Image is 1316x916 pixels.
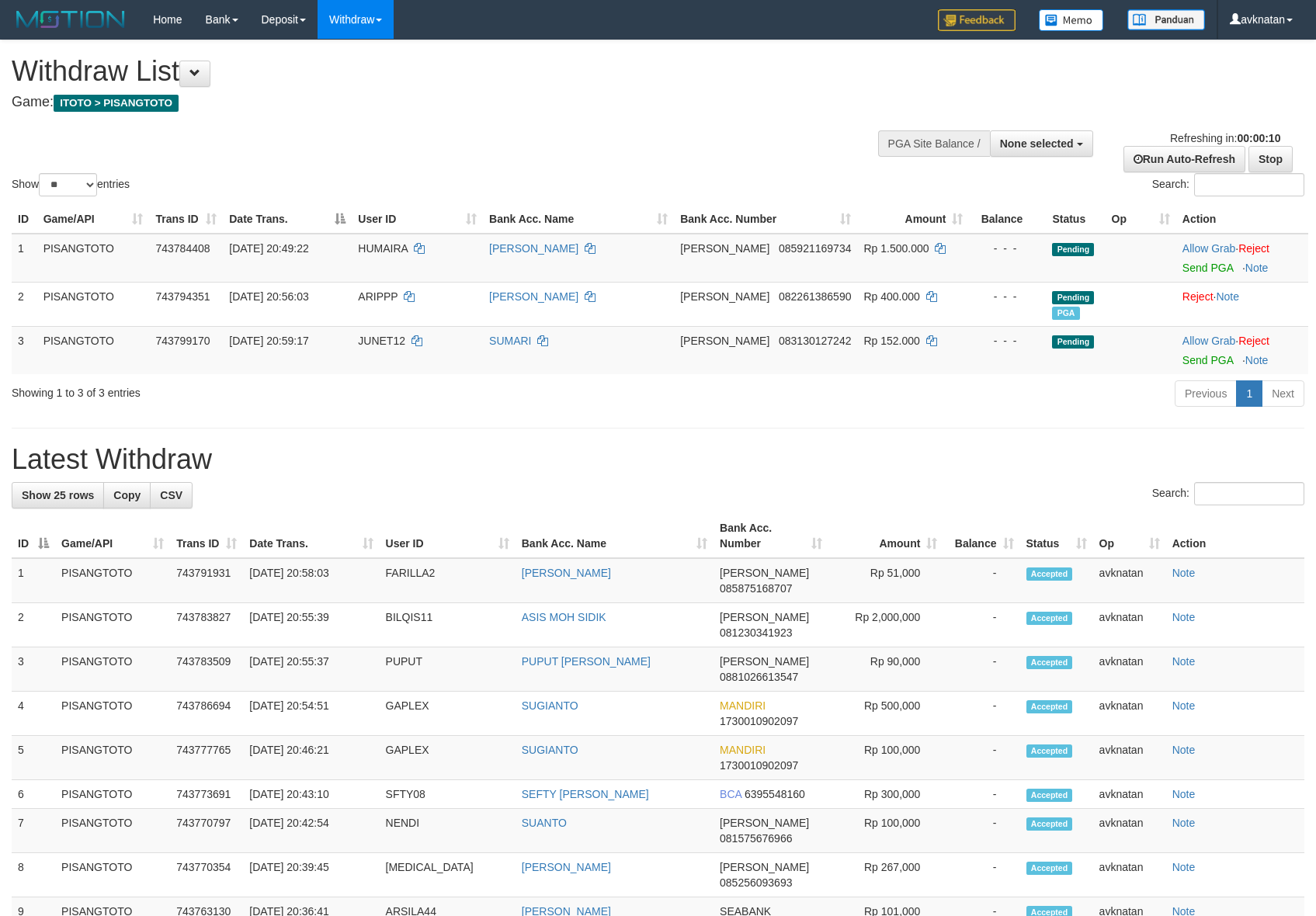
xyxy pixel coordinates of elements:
a: SEFTY [PERSON_NAME] [522,788,649,800]
td: Rp 51,000 [828,558,943,603]
span: BCA [720,788,741,800]
th: Op: activate to sort column ascending [1093,514,1166,558]
th: Balance: activate to sort column ascending [943,514,1019,558]
span: [PERSON_NAME] [680,335,769,347]
label: Search: [1152,173,1304,196]
td: PISANGTOTO [55,603,170,647]
td: Rp 500,000 [828,692,943,736]
td: avknatan [1093,692,1166,736]
a: Note [1245,354,1269,366]
th: Trans ID: activate to sort column ascending [149,205,223,234]
span: Pending [1052,335,1094,349]
div: Showing 1 to 3 of 3 entries [12,379,536,401]
a: ASIS MOH SIDIK [522,611,606,623]
td: 7 [12,809,55,853]
td: GAPLEX [380,692,516,736]
td: NENDI [380,809,516,853]
span: Accepted [1026,789,1073,802]
span: [DATE] 20:49:22 [229,242,308,255]
th: Balance [969,205,1046,234]
td: avknatan [1093,780,1166,809]
td: Rp 100,000 [828,736,943,780]
a: Note [1172,699,1196,712]
span: Copy 083130127242 to clipboard [779,335,851,347]
a: PUPUT [PERSON_NAME] [522,655,651,668]
td: - [943,603,1019,647]
th: ID [12,205,37,234]
a: Reject [1238,335,1269,347]
td: 6 [12,780,55,809]
a: Note [1172,611,1196,623]
span: Copy 085875168707 to clipboard [720,582,792,595]
td: avknatan [1093,558,1166,603]
span: [PERSON_NAME] [720,567,809,579]
td: 743791931 [170,558,243,603]
span: Accepted [1026,612,1073,625]
select: Showentries [39,173,97,196]
td: [DATE] 20:54:51 [243,692,379,736]
td: PISANGTOTO [55,647,170,692]
h1: Latest Withdraw [12,444,1304,475]
td: 743773691 [170,780,243,809]
a: CSV [150,482,193,508]
span: ARIPPP [358,290,398,303]
a: [PERSON_NAME] [489,242,578,255]
td: PISANGTOTO [37,326,150,374]
td: FARILLA2 [380,558,516,603]
span: Pending [1052,291,1094,304]
span: Accepted [1026,744,1073,758]
span: Copy 1730010902097 to clipboard [720,715,798,727]
span: Marked by avknatan [1052,307,1079,320]
h4: Game: [12,95,862,110]
td: 743777765 [170,736,243,780]
td: PISANGTOTO [37,282,150,326]
td: [DATE] 20:46:21 [243,736,379,780]
span: [PERSON_NAME] [680,242,769,255]
a: Send PGA [1182,262,1233,274]
th: Status [1046,205,1105,234]
a: SUMARI [489,335,531,347]
span: Copy 082261386590 to clipboard [779,290,851,303]
th: Amount: activate to sort column ascending [857,205,969,234]
span: Copy 0881026613547 to clipboard [720,671,798,683]
span: MANDIRI [720,699,766,712]
span: Pending [1052,243,1094,256]
td: 8 [12,853,55,897]
td: Rp 267,000 [828,853,943,897]
td: 743783509 [170,647,243,692]
span: [DATE] 20:56:03 [229,290,308,303]
span: Copy 085921169734 to clipboard [779,242,851,255]
span: Rp 152.000 [863,335,919,347]
td: · [1176,234,1308,283]
span: CSV [160,489,182,501]
a: Copy [103,482,151,508]
span: JUNET12 [358,335,405,347]
td: [DATE] 20:58:03 [243,558,379,603]
a: Show 25 rows [12,482,104,508]
span: ITOTO > PISANGTOTO [54,95,179,112]
div: - - - [975,289,1040,304]
th: User ID: activate to sort column ascending [352,205,483,234]
td: PISANGTOTO [55,736,170,780]
div: - - - [975,333,1040,349]
a: Allow Grab [1182,242,1235,255]
td: 743786694 [170,692,243,736]
span: Refreshing in: [1170,132,1280,144]
td: - [943,780,1019,809]
a: [PERSON_NAME] [522,567,611,579]
td: [DATE] 20:55:39 [243,603,379,647]
th: User ID: activate to sort column ascending [380,514,516,558]
a: Send PGA [1182,354,1233,366]
img: panduan.png [1127,9,1205,30]
span: None selected [1000,137,1074,150]
td: PISANGTOTO [55,780,170,809]
div: PGA Site Balance / [878,130,990,157]
a: Next [1262,380,1304,407]
th: Bank Acc. Name: activate to sort column ascending [516,514,714,558]
td: PISANGTOTO [55,692,170,736]
a: SUANTO [522,817,567,829]
span: Accepted [1026,700,1073,713]
td: - [943,853,1019,897]
th: Action [1166,514,1304,558]
td: 2 [12,282,37,326]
